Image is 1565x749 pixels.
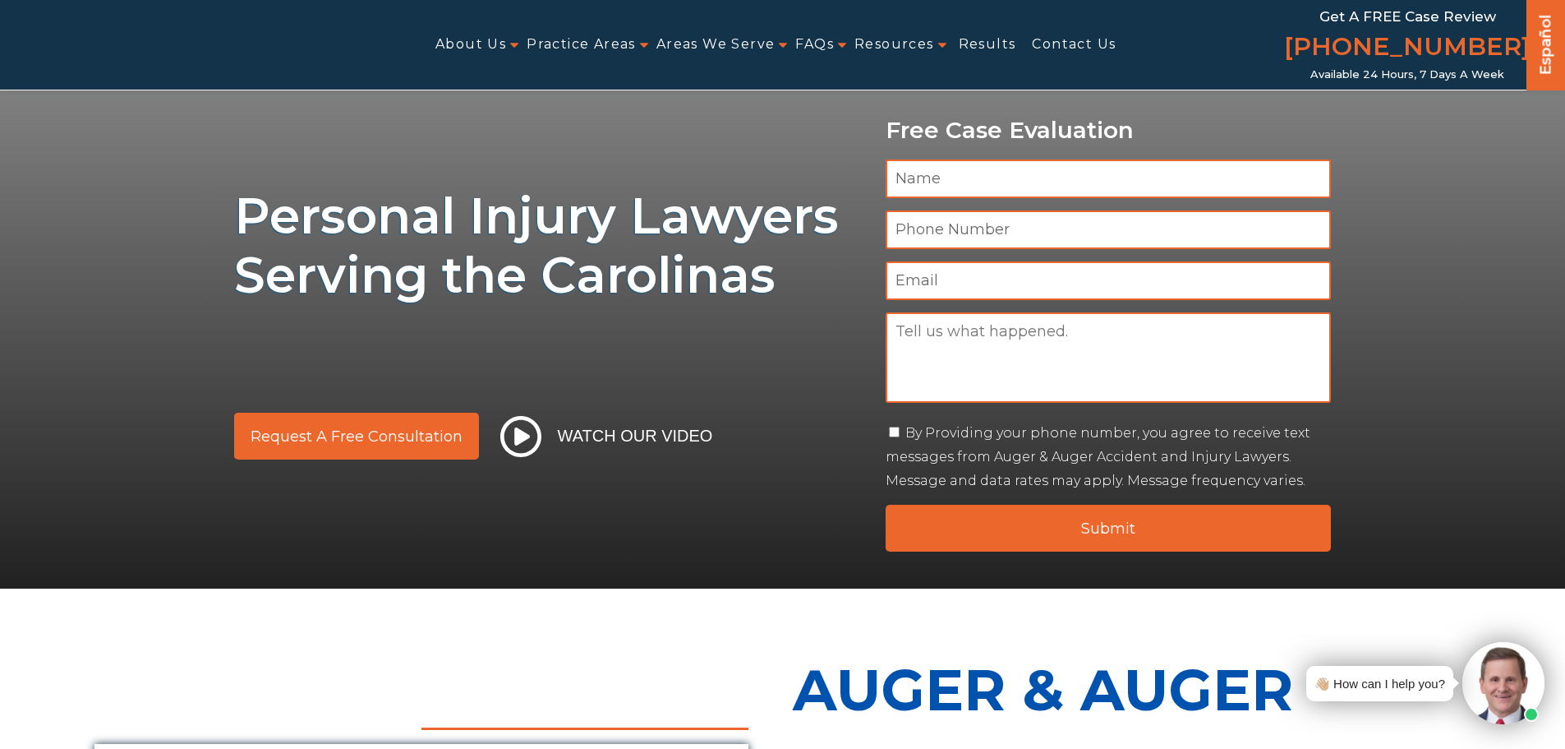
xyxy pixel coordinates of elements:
[234,187,866,305] h1: Personal Injury Lawyers Serving the Carolinas
[1032,26,1116,63] a: Contact Us
[495,415,718,458] button: Watch Our Video
[886,505,1332,552] input: Submit
[854,26,934,63] a: Resources
[886,425,1310,488] label: By Providing your phone number, you agree to receive text messages from Auger & Auger Accident an...
[527,26,636,63] a: Practice Areas
[251,429,463,444] span: Request a Free Consultation
[1319,8,1496,25] span: Get a FREE Case Review
[795,26,834,63] a: FAQs
[435,26,506,63] a: About Us
[234,313,716,376] img: sub text
[1314,673,1445,695] div: 👋🏼 How can I help you?
[886,261,1332,300] input: Email
[234,413,479,460] a: Request a Free Consultation
[886,210,1332,249] input: Phone Number
[793,638,1471,742] p: Auger & Auger
[656,26,776,63] a: Areas We Serve
[1310,68,1504,81] span: Available 24 Hours, 7 Days a Week
[886,118,1332,143] p: Free Case Evaluation
[959,26,1016,63] a: Results
[10,25,267,65] img: Auger & Auger Accident and Injury Lawyers Logo
[1462,642,1544,724] img: Intaker widget Avatar
[1284,29,1530,68] a: [PHONE_NUMBER]
[886,160,1332,198] input: Name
